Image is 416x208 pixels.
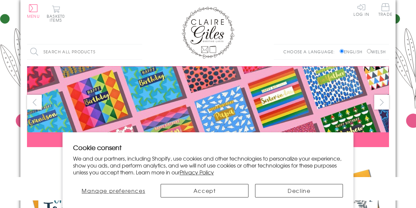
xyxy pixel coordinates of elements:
[367,49,371,53] input: Welsh
[182,7,234,59] img: Claire Giles Greetings Cards
[47,5,65,22] button: Basket0 items
[136,44,142,59] input: Search
[73,155,343,175] p: We and our partners, including Shopify, use cookies and other technologies to personalize your ex...
[353,3,369,16] a: Log In
[367,49,386,55] label: Welsh
[27,13,40,19] span: Menu
[73,143,343,152] h2: Cookie consent
[340,49,366,55] label: English
[283,49,338,55] p: Choose a language:
[27,152,389,162] div: Carousel Pagination
[82,187,145,195] span: Manage preferences
[374,95,389,110] button: next
[378,3,392,16] span: Trade
[50,13,65,23] span: 0 items
[27,4,40,18] button: Menu
[255,184,343,197] button: Decline
[378,3,392,17] a: Trade
[161,184,248,197] button: Accept
[27,44,142,59] input: Search all products
[340,49,344,53] input: English
[180,168,214,176] a: Privacy Policy
[27,95,42,110] button: prev
[73,184,154,197] button: Manage preferences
